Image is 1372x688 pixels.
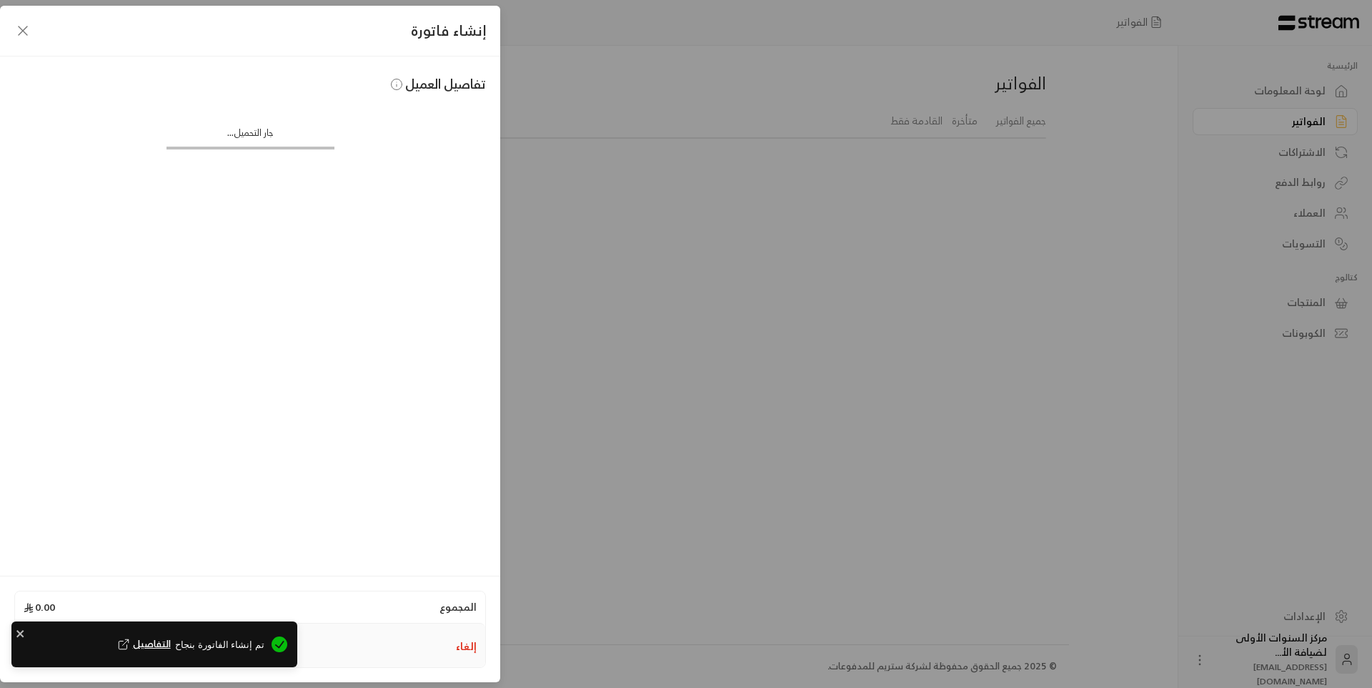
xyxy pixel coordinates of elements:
[411,18,486,43] span: إنشاء فاتورة
[388,72,487,95] span: تفاصيل العميل
[115,637,171,652] button: التفاصيل
[456,639,477,654] button: إلغاء
[166,126,334,147] div: جار التحميل...
[439,600,477,614] span: المجموع
[24,600,55,614] span: 0.00
[16,626,26,640] button: close
[21,637,264,654] span: تم إنشاء الفاتورة بنجاح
